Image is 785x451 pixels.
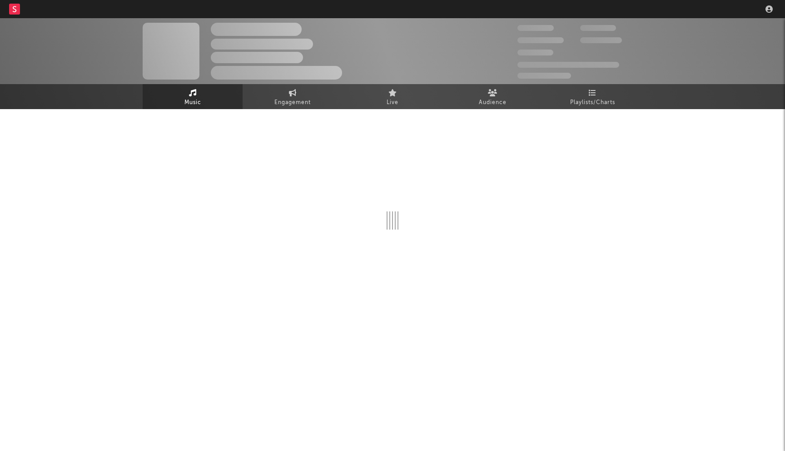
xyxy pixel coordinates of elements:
[243,84,343,109] a: Engagement
[542,84,642,109] a: Playlists/Charts
[517,25,554,31] span: 300,000
[143,84,243,109] a: Music
[580,37,622,43] span: 1,000,000
[517,37,564,43] span: 50,000,000
[387,97,398,108] span: Live
[570,97,615,108] span: Playlists/Charts
[479,97,507,108] span: Audience
[184,97,201,108] span: Music
[343,84,442,109] a: Live
[580,25,616,31] span: 100,000
[517,62,619,68] span: 50,000,000 Monthly Listeners
[274,97,311,108] span: Engagement
[517,50,553,55] span: 100,000
[517,73,571,79] span: Jump Score: 85.0
[442,84,542,109] a: Audience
